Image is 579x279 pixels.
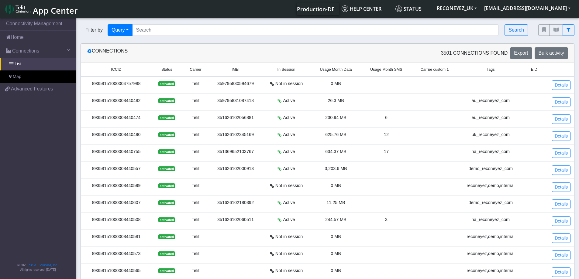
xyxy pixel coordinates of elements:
button: Bulk activity [535,47,568,59]
div: Telit [186,250,206,257]
div: Telit [186,97,206,104]
div: 89358151000008440755 [84,148,148,155]
div: reconeyez,demo,internal [461,233,520,240]
a: Details [552,216,570,226]
div: Telit [186,148,206,155]
div: Telit [186,80,206,87]
span: Not in session [275,182,303,189]
div: 89358151000008440490 [84,131,148,138]
span: activated [158,166,175,171]
span: EID [531,67,537,73]
a: Status [393,3,433,15]
div: na_reconeyez_com [461,216,520,223]
div: 89358151000008440557 [84,165,148,172]
span: Active [283,148,295,155]
span: Filter by [81,26,108,34]
span: Connections [12,47,39,55]
div: 351626102000913 [213,165,258,172]
div: reconeyez,demo,internal [461,250,520,257]
div: 359795830594679 [213,80,258,87]
span: 0 MB [331,183,341,188]
span: activated [158,98,175,103]
a: Details [552,233,570,243]
span: 0 MB [331,268,341,273]
span: Active [283,114,295,121]
span: 0 MB [331,234,341,239]
span: Not in session [275,233,303,240]
button: Search [505,24,528,36]
a: Details [552,114,570,124]
div: uk_reconeyez_com [461,131,520,138]
div: 12 [365,131,408,138]
span: activated [158,149,175,154]
span: ICCID [111,67,121,73]
div: Telit [186,233,206,240]
div: 351626102180392 [213,199,258,206]
div: na_reconeyez_com [461,148,520,155]
button: Query [108,24,133,36]
div: 3 [365,216,408,223]
input: Search... [132,24,499,36]
div: Telit [186,182,206,189]
span: activated [158,81,175,86]
span: Active [283,199,295,206]
span: Not in session [275,267,303,274]
a: Your current platform instance [297,3,334,15]
div: reconeyez,demo,internal [461,267,520,274]
img: status.svg [395,5,402,12]
span: 3501 Connections found [441,49,508,57]
div: 351626102056881 [213,114,258,121]
span: activated [158,234,175,239]
div: 89358151000008440581 [84,233,148,240]
div: 89358151000008440599 [84,182,148,189]
span: Advanced Features [11,85,53,93]
span: 3,203.6 MB [325,166,347,171]
div: 89358151000008440573 [84,250,148,257]
span: activated [158,217,175,222]
button: RECONEYEZ_UK [433,3,481,14]
div: 351369652103767 [213,148,258,155]
div: 89358151000008440474 [84,114,148,121]
img: knowledge.svg [342,5,348,12]
span: activated [158,251,175,256]
span: Status [161,67,172,73]
span: Not in session [275,80,303,87]
span: Carrier [190,67,201,73]
span: Carrier custom 1 [420,67,449,73]
span: Production-DE [297,5,335,13]
div: demo_reconeyez_com [461,165,520,172]
div: 89358151000004757988 [84,80,148,87]
span: Active [283,165,295,172]
div: Telit [186,267,206,274]
div: Telit [186,165,206,172]
span: Status [395,5,422,12]
div: 89358151000008440607 [84,199,148,206]
a: Telit IoT Solutions, Inc. [27,264,58,267]
span: activated [158,268,175,273]
button: Export [510,47,532,59]
span: activated [158,115,175,120]
span: activated [158,132,175,137]
span: IMEI [232,67,240,73]
span: List [15,61,21,67]
a: App Center [5,2,77,15]
a: Details [552,267,570,277]
button: [EMAIL_ADDRESS][DOMAIN_NAME] [481,3,574,14]
span: 0 MB [331,251,341,256]
a: Details [552,97,570,107]
div: demo_reconeyez_com [461,199,520,206]
span: activated [158,200,175,205]
span: activated [158,183,175,188]
div: Telit [186,216,206,223]
div: 351626102060511 [213,216,258,223]
div: 89358151000008440508 [84,216,148,223]
span: Active [283,131,295,138]
div: 351626102345169 [213,131,258,138]
span: 625.76 MB [325,132,346,137]
span: 244.57 MB [325,217,346,222]
span: Active [283,97,295,104]
span: 0 MB [331,81,341,86]
div: 89358151000008440482 [84,97,148,104]
span: In Session [277,67,295,73]
div: Telit [186,199,206,206]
